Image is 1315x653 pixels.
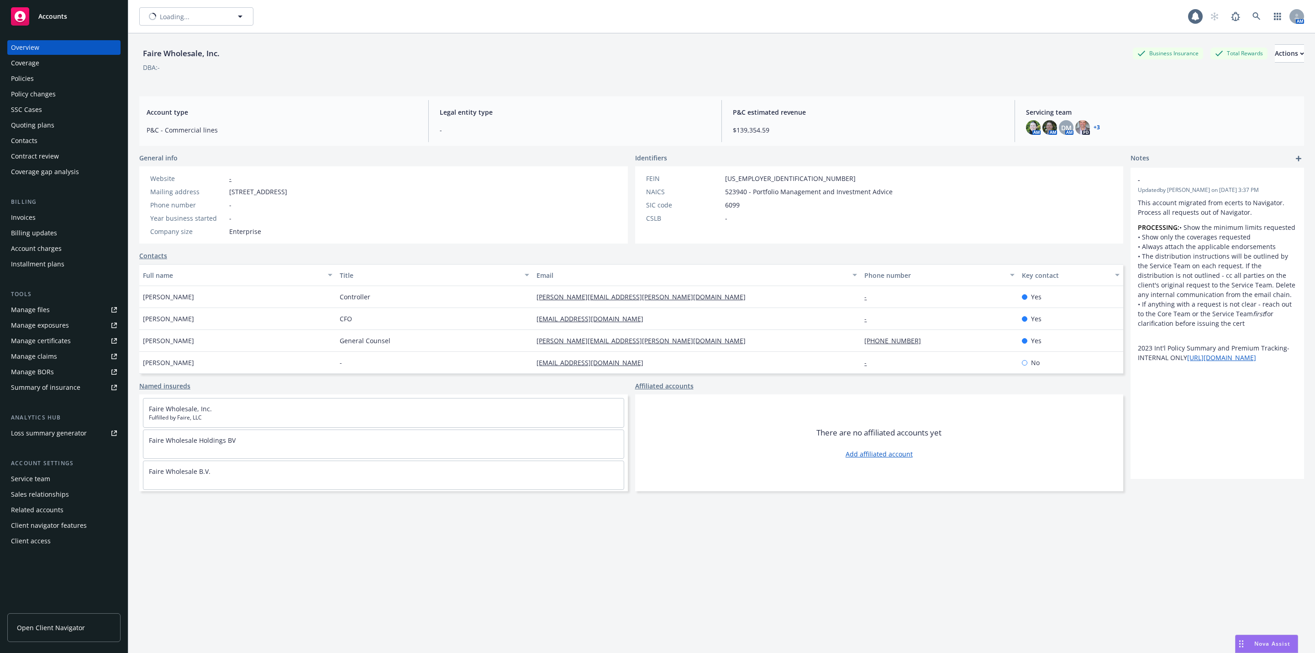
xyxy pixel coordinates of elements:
[229,174,231,183] a: -
[139,381,190,391] a: Named insureds
[11,380,80,395] div: Summary of insurance
[7,365,121,379] a: Manage BORs
[1138,223,1179,232] strong: PROCESSING:
[7,226,121,240] a: Billing updates
[11,472,50,486] div: Service team
[139,264,336,286] button: Full name
[11,56,39,70] div: Coverage
[336,264,533,286] button: Title
[646,213,721,223] div: CSLB
[11,365,54,379] div: Manage BORs
[11,118,54,133] div: Quoting plans
[7,413,121,422] div: Analytics hub
[7,518,121,533] a: Client navigator features
[340,292,370,302] span: Controller
[139,7,253,26] button: Loading...
[7,56,121,70] a: Coverage
[440,107,710,117] span: Legal entity type
[1042,120,1057,135] img: photo
[1031,358,1040,367] span: No
[537,292,753,301] a: [PERSON_NAME][EMAIL_ADDRESS][PERSON_NAME][DOMAIN_NAME]
[1026,120,1041,135] img: photo
[537,271,847,280] div: Email
[725,213,727,223] span: -
[1031,336,1041,345] span: Yes
[1275,44,1304,63] button: Actions
[11,241,62,256] div: Account charges
[1131,168,1304,370] div: -Updatedby [PERSON_NAME] on [DATE] 3:37 PMThis account migrated from ecerts to Navigator. Process...
[537,358,651,367] a: [EMAIL_ADDRESS][DOMAIN_NAME]
[440,125,710,135] span: -
[143,292,194,302] span: [PERSON_NAME]
[725,174,856,183] span: [US_EMPLOYER_IDENTIFICATION_NUMBER]
[11,40,39,55] div: Overview
[143,63,160,72] div: DBA: -
[229,200,231,210] span: -
[1187,353,1256,362] a: [URL][DOMAIN_NAME]
[147,107,417,117] span: Account type
[7,503,121,517] a: Related accounts
[864,314,874,323] a: -
[1094,125,1100,130] a: +3
[7,257,121,271] a: Installment plans
[537,336,753,345] a: [PERSON_NAME][EMAIL_ADDRESS][PERSON_NAME][DOMAIN_NAME]
[1031,292,1041,302] span: Yes
[150,200,226,210] div: Phone number
[1210,48,1268,59] div: Total Rewards
[11,102,42,117] div: SSC Cases
[7,133,121,148] a: Contacts
[139,153,178,163] span: General info
[340,314,352,324] span: CFO
[7,197,121,207] div: Billing
[733,107,1004,117] span: P&C estimated revenue
[7,118,121,133] a: Quoting plans
[1018,264,1123,286] button: Key contact
[229,213,231,223] span: -
[150,213,226,223] div: Year business started
[1138,223,1297,328] p: • Show the minimum limits requested • Show only the coverages requested • Always attach the appli...
[7,71,121,86] a: Policies
[11,71,34,86] div: Policies
[1236,635,1247,653] div: Drag to move
[149,436,236,445] a: Faire Wholesale Holdings BV
[1268,7,1287,26] a: Switch app
[846,449,913,459] a: Add affiliated account
[1138,198,1297,217] p: This account migrated from ecerts to Navigator. Process all requests out of Navigator.
[340,358,342,367] span: -
[149,414,618,422] span: Fulfilled by Faire, LLC
[1031,314,1041,324] span: Yes
[725,187,893,196] span: 523940 - Portfolio Management and Investment Advice
[340,271,519,280] div: Title
[533,264,861,286] button: Email
[1253,309,1265,318] em: first
[864,336,928,345] a: [PHONE_NUMBER]
[1133,48,1203,59] div: Business Insurance
[149,404,212,413] a: Faire Wholesale, Inc.
[7,303,121,317] a: Manage files
[11,226,57,240] div: Billing updates
[7,380,121,395] a: Summary of insurance
[11,349,57,364] div: Manage claims
[7,241,121,256] a: Account charges
[11,87,56,101] div: Policy changes
[816,427,942,438] span: There are no affiliated accounts yet
[864,292,874,301] a: -
[17,623,85,632] span: Open Client Navigator
[143,358,194,367] span: [PERSON_NAME]
[725,200,740,210] span: 6099
[1254,640,1290,648] span: Nova Assist
[11,210,36,225] div: Invoices
[229,227,261,236] span: Enterprise
[11,149,59,164] div: Contract review
[11,534,51,548] div: Client access
[11,165,79,179] div: Coverage gap analysis
[7,534,121,548] a: Client access
[864,358,874,367] a: -
[1205,7,1224,26] a: Start snowing
[7,165,121,179] a: Coverage gap analysis
[150,187,226,196] div: Mailing address
[149,467,210,476] a: Faire Wholesale B.V.
[139,48,223,59] div: Faire Wholesale, Inc.
[1022,271,1110,280] div: Key contact
[7,4,121,29] a: Accounts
